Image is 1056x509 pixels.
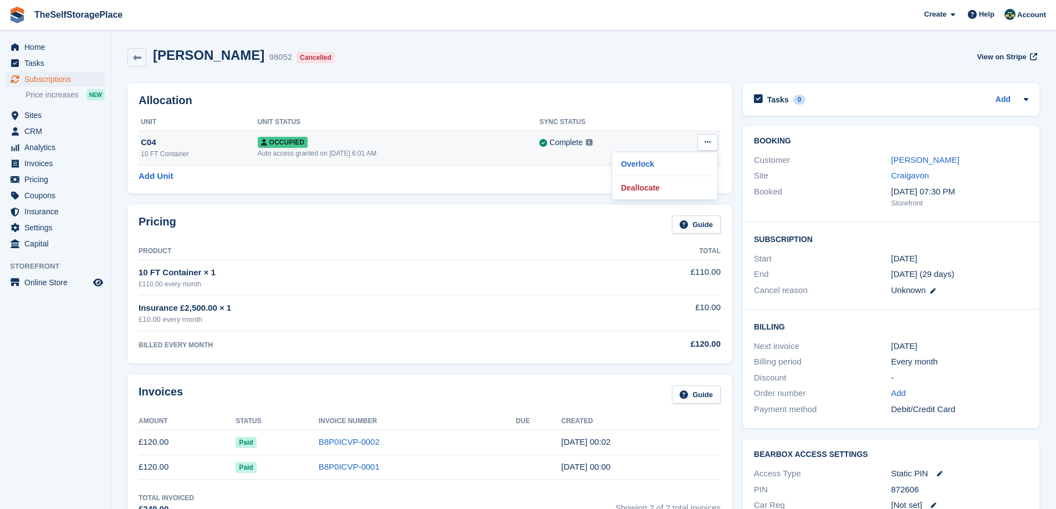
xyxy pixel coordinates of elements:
a: TheSelfStoragePlace [30,6,127,24]
a: Add [891,387,906,400]
div: PIN [754,484,891,496]
a: menu [6,236,105,251]
th: Total [578,243,721,260]
div: Cancel reason [754,284,891,297]
th: Unit Status [258,114,540,131]
span: Insurance [24,204,91,219]
span: Help [979,9,994,20]
div: Site [754,169,891,182]
img: stora-icon-8386f47178a22dfd0bd8f6a31ec36ba5ce8667c1dd55bd0f319d3a0aa187defe.svg [9,7,25,23]
a: menu [6,220,105,235]
a: menu [6,55,105,71]
td: £120.00 [139,455,236,480]
span: Coupons [24,188,91,203]
a: menu [6,204,105,219]
div: NEW [86,89,105,100]
span: Occupied [258,137,308,148]
th: Unit [139,114,258,131]
span: Subscriptions [24,71,91,87]
th: Sync Status [539,114,665,131]
div: Every month [891,356,1028,368]
span: Unknown [891,285,926,295]
div: Cancelled [297,52,335,63]
a: Overlock [616,157,713,171]
a: Preview store [91,276,105,289]
div: Next invoice [754,340,891,353]
span: Paid [236,437,256,448]
h2: [PERSON_NAME] [153,48,264,63]
div: Insurance £2,500.00 × 1 [139,302,578,315]
a: B8P0ICVP-0001 [319,462,380,471]
a: Guide [672,215,721,234]
div: Discount [754,372,891,384]
div: Complete [549,137,583,148]
span: Analytics [24,140,91,155]
th: Status [236,413,318,430]
div: 10 FT Container × 1 [139,266,578,279]
time: 2025-07-31 23:00:45 UTC [561,462,610,471]
span: Home [24,39,91,55]
div: BILLED EVERY MONTH [139,340,578,350]
a: Craigavon [891,171,929,180]
div: C04 [141,136,258,149]
a: Deallocate [616,181,713,195]
div: End [754,268,891,281]
a: menu [6,71,105,87]
h2: Pricing [139,215,176,234]
span: Settings [24,220,91,235]
div: £10.00 every month [139,314,578,325]
div: Auto access granted on [DATE] 6:01 AM [258,148,540,158]
span: Capital [24,236,91,251]
th: Due [516,413,562,430]
a: menu [6,188,105,203]
div: Billing period [754,356,891,368]
div: 10 FT Container [141,149,258,159]
div: 0 [793,95,806,105]
div: £110.00 every month [139,279,578,289]
div: 872606 [891,484,1028,496]
h2: Subscription [754,233,1028,244]
h2: Invoices [139,385,183,404]
a: Add Unit [139,170,173,183]
span: Invoices [24,156,91,171]
span: Paid [236,462,256,473]
img: icon-info-grey-7440780725fd019a000dd9b08b2336e03edf1995a4989e88bcd33f0948082b44.svg [586,139,593,146]
td: £10.00 [578,295,721,331]
img: Gairoid [1004,9,1016,20]
span: Account [1017,9,1046,20]
div: Access Type [754,467,891,480]
div: [DATE] 07:30 PM [891,186,1028,198]
span: Online Store [24,275,91,290]
time: 2025-08-31 23:02:23 UTC [561,437,610,446]
div: [DATE] [891,340,1028,353]
a: menu [6,172,105,187]
span: Storefront [10,261,110,272]
span: Create [924,9,946,20]
div: Start [754,253,891,265]
h2: BearBox Access Settings [754,450,1028,459]
h2: Booking [754,137,1028,146]
td: £120.00 [139,430,236,455]
a: menu [6,39,105,55]
th: Invoice Number [319,413,516,430]
a: menu [6,140,105,155]
span: CRM [24,124,91,139]
span: Sites [24,107,91,123]
h2: Allocation [139,94,721,107]
a: menu [6,275,105,290]
th: Amount [139,413,236,430]
a: Add [996,94,1011,106]
div: Booked [754,186,891,209]
a: B8P0ICVP-0002 [319,437,380,446]
span: Price increases [25,90,79,100]
a: menu [6,156,105,171]
div: 98052 [269,51,292,64]
div: Total Invoiced [139,493,194,503]
div: Customer [754,154,891,167]
div: Order number [754,387,891,400]
a: [PERSON_NAME] [891,155,960,164]
div: Storefront [891,198,1028,209]
span: Tasks [24,55,91,71]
